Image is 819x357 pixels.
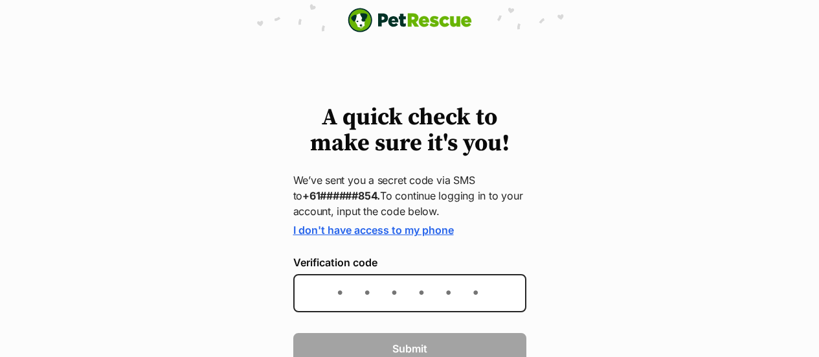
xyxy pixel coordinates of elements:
[392,341,427,356] span: Submit
[293,224,454,236] a: I don't have access to my phone
[302,189,380,202] strong: +61######854.
[348,8,472,32] a: PetRescue
[348,8,472,32] img: logo-e224e6f780fb5917bec1dbf3a21bbac754714ae5b6737aabdf751b685950b380.svg
[293,105,526,157] h1: A quick check to make sure it's you!
[293,274,526,312] input: Enter the 6-digit verification code sent to your device
[293,257,526,268] label: Verification code
[293,172,526,219] p: We’ve sent you a secret code via SMS to To continue logging in to your account, input the code be...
